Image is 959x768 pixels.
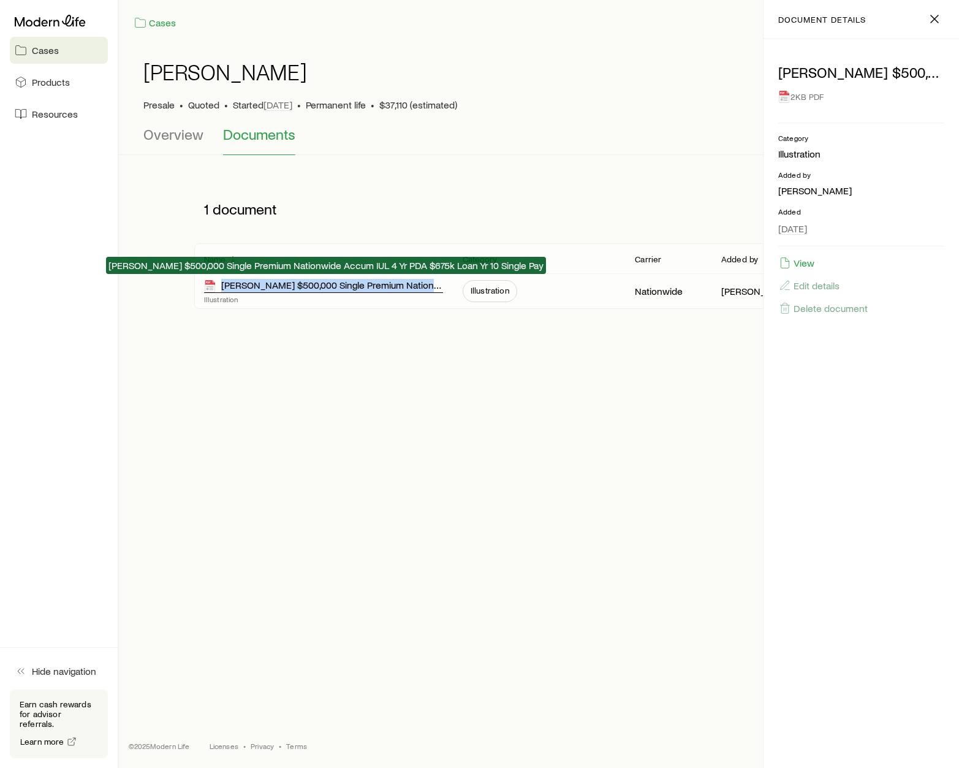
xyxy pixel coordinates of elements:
[778,15,866,25] p: document details
[778,184,944,197] p: [PERSON_NAME]
[778,302,868,315] button: Delete document
[778,222,807,235] span: [DATE]
[223,126,295,143] span: Documents
[635,285,683,297] p: Nationwide
[10,690,108,758] div: Earn cash rewards for advisor referrals.Learn more
[32,665,96,677] span: Hide navigation
[297,99,301,111] span: •
[10,658,108,685] button: Hide navigation
[721,285,788,297] p: [PERSON_NAME]
[778,148,944,160] p: Illustration
[213,200,277,218] span: document
[32,108,78,120] span: Resources
[20,699,98,729] p: Earn cash rewards for advisor referrals.
[778,133,944,143] p: Category
[32,76,70,88] span: Products
[233,99,292,111] p: Started
[188,99,219,111] span: Quoted
[778,207,944,216] p: Added
[32,44,59,56] span: Cases
[286,741,307,751] a: Terms
[204,294,443,304] p: Illustration
[143,126,203,143] span: Overview
[778,170,944,180] p: Added by
[204,200,209,218] span: 1
[263,99,292,111] span: [DATE]
[204,279,443,293] div: [PERSON_NAME] $500,000 Single Premium Nationwide Accum IUL 4 Yr PDA $675k Loan Yr 10 Single Pay
[471,286,509,295] span: Illustration
[180,99,183,111] span: •
[279,741,281,751] span: •
[463,254,497,264] p: Category
[778,279,840,292] button: Edit details
[134,16,176,30] a: Cases
[20,737,64,746] span: Learn more
[224,99,228,111] span: •
[143,59,307,84] h1: [PERSON_NAME]
[10,101,108,127] a: Resources
[635,254,661,264] p: Carrier
[721,254,758,264] p: Added by
[143,99,175,111] p: Presale
[778,256,815,270] button: View
[210,741,238,751] a: Licenses
[251,741,274,751] a: Privacy
[243,741,246,751] span: •
[778,64,944,81] p: [PERSON_NAME] $500,000 Single Premium Nationwide Accum IUL 4 Yr PDA $675k Loan Yr 10 Single Pay
[143,126,934,155] div: Case details tabs
[129,741,190,751] p: © 2025 Modern Life
[10,37,108,64] a: Cases
[371,99,374,111] span: •
[379,99,457,111] span: $37,110 (estimated)
[306,99,366,111] span: Permanent life
[778,86,944,108] div: 2KB PDF
[204,254,226,264] p: Name
[10,69,108,96] a: Products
